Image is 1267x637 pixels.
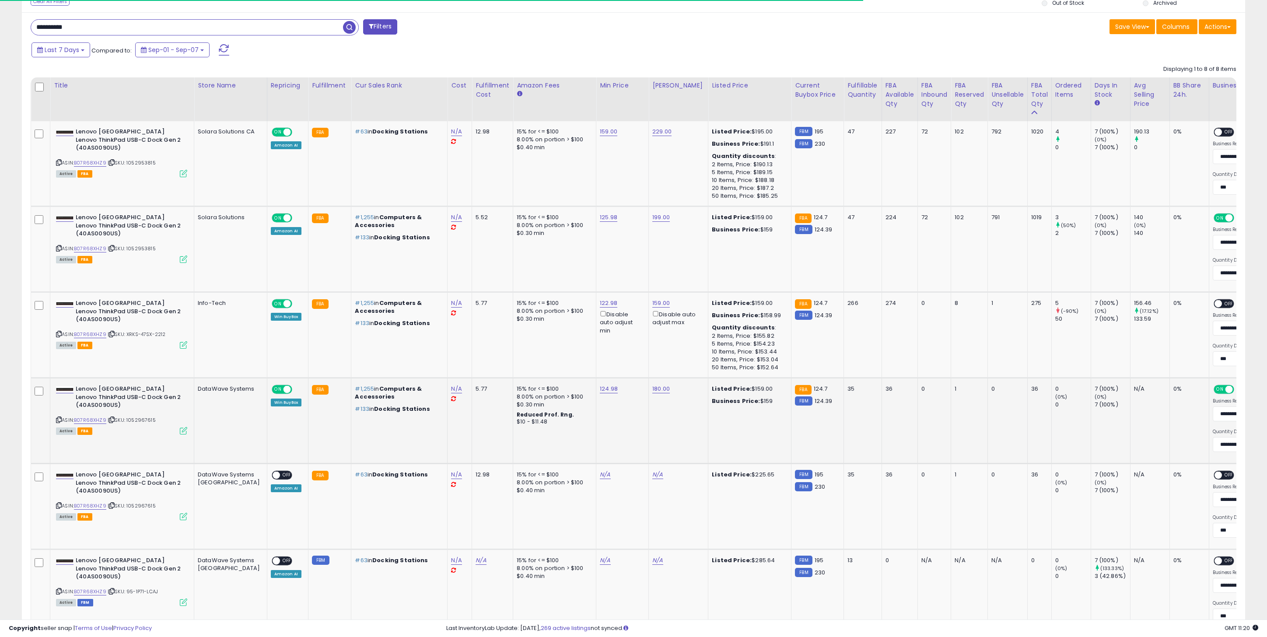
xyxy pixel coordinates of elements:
[476,556,486,565] a: N/A
[1222,300,1236,308] span: OFF
[517,81,592,90] div: Amazon Fees
[885,385,911,393] div: 36
[847,213,875,221] div: 47
[1031,128,1045,136] div: 1020
[56,213,187,262] div: ASIN:
[77,170,92,178] span: FBA
[1031,471,1045,479] div: 36
[1061,308,1079,315] small: (-90%)
[652,213,670,222] a: 199.00
[198,213,260,221] div: Solara Solutions
[955,385,981,393] div: 1
[991,385,1021,393] div: 0
[712,299,784,307] div: $159.00
[355,385,422,401] span: Computers & Accessories
[885,128,911,136] div: 227
[355,299,441,315] p: in
[955,128,981,136] div: 102
[1163,65,1236,73] div: Displaying 1 to 8 of 8 items
[885,213,911,221] div: 224
[1134,385,1163,393] div: N/A
[600,309,642,335] div: Disable auto adjust min
[1095,315,1130,323] div: 7 (100%)
[312,128,328,137] small: FBA
[135,42,210,57] button: Sep-01 - Sep-07
[600,299,617,308] a: 122.98
[476,299,506,307] div: 5.77
[198,299,260,307] div: Info-Tech
[517,143,589,151] div: $0.40 min
[56,342,76,349] span: All listings currently available for purchase on Amazon
[1061,222,1076,229] small: (50%)
[1134,213,1169,221] div: 140
[355,299,422,315] span: Computers & Accessories
[885,299,911,307] div: 274
[198,471,260,486] div: DataWave Systems [GEOGRAPHIC_DATA]
[355,128,441,136] p: in
[56,427,76,435] span: All listings currently available for purchase on Amazon
[847,385,875,393] div: 35
[56,128,187,176] div: ASIN:
[108,159,156,166] span: | SKU: 1052953815
[712,213,752,221] b: Listed Price:
[652,81,704,90] div: [PERSON_NAME]
[355,470,367,479] span: #63
[75,624,112,632] a: Terms of Use
[795,213,811,223] small: FBA
[712,311,760,319] b: Business Price:
[271,81,305,90] div: Repricing
[517,299,589,307] div: 15% for <= $100
[77,427,92,435] span: FBA
[355,471,441,479] p: in
[355,213,374,221] span: #1,255
[1095,299,1130,307] div: 7 (100%)
[290,129,304,136] span: OFF
[1173,299,1202,307] div: 0%
[712,385,784,393] div: $159.00
[1134,229,1169,237] div: 140
[374,319,430,327] span: Docking Stations
[1055,315,1091,323] div: 50
[451,213,462,222] a: N/A
[312,471,328,480] small: FBA
[712,356,784,364] div: 20 Items, Price: $153.04
[795,127,812,136] small: FBM
[1055,128,1091,136] div: 4
[56,385,187,434] div: ASIN:
[652,299,670,308] a: 159.00
[1095,401,1130,409] div: 7 (100%)
[355,213,441,229] p: in
[355,319,369,327] span: #133
[991,81,1024,108] div: FBA Unsellable Qty
[476,385,506,393] div: 5.77
[847,471,875,479] div: 35
[712,81,787,90] div: Listed Price
[355,233,369,241] span: #133
[795,139,812,148] small: FBM
[712,128,784,136] div: $195.00
[76,299,182,326] b: Lenovo [GEOGRAPHIC_DATA] Lenovo ThinkPad USB-C Dock Gen 2 (40AS0090US)
[712,161,784,168] div: 2 Items, Price: $190.13
[1134,299,1169,307] div: 156.46
[1031,385,1045,393] div: 36
[921,213,945,221] div: 72
[712,192,784,200] div: 50 Items, Price: $185.25
[795,299,811,309] small: FBA
[795,470,812,479] small: FBM
[355,385,374,393] span: #1,255
[451,556,462,565] a: N/A
[847,128,875,136] div: 47
[74,588,106,595] a: B07R68XHZ9
[56,558,73,564] img: 21kWViXaTGL._SL40_.jpg
[517,471,589,479] div: 15% for <= $100
[517,229,589,237] div: $0.30 min
[56,215,73,221] img: 21kWViXaTGL._SL40_.jpg
[600,385,618,393] a: 124.98
[712,470,752,479] b: Listed Price:
[45,45,79,54] span: Last 7 Days
[517,411,574,418] b: Reduced Prof. Rng.
[451,385,462,393] a: N/A
[795,396,812,406] small: FBM
[795,311,812,320] small: FBM
[795,81,840,99] div: Current Buybox Price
